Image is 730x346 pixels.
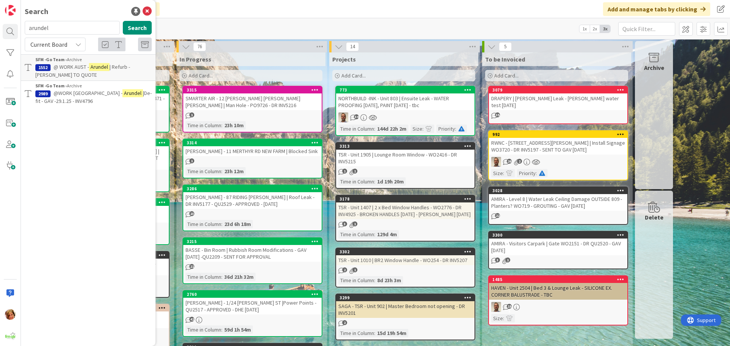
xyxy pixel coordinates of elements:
div: 129d 4m [375,230,399,239]
div: [PERSON_NAME] - 1/24 [PERSON_NAME] ST |Power Points - QU2517 - APPROVED - DHE [DATE] [183,298,322,314]
div: Time in Column [338,230,374,239]
span: 42 [189,317,194,322]
div: 1485 [489,276,627,283]
div: NORTHBUILD -INK - Unit 803 | Ensuite Leak - WATER PROOFING [DATE], PAINT [DATE] - tbc [336,93,474,110]
span: 1x [579,25,590,33]
div: Time in Column [338,329,374,337]
a: 3028AMIRA - Level 8 | Water Leak Ceiling Damage OUTSIDE 809 - Planters? WO719 - GROUTING - GAV [D... [488,186,628,225]
span: 76 [193,42,206,51]
a: 3302TSR - Unit 1010 | BR2 Window Handle - WO254 - DR INV5207Time in Column:8d 23h 3m [335,248,475,288]
a: 3178TSR - Unit 1407 | 2 x Bed Window Handles - WO2776 - DR INV4925 - BROKEN HANDLES [DATE] - [PER... [335,195,475,242]
div: 1485HAVEN - Unit 2504 | Bed 3 & Lounge Leak - SILICONE EX. CORNER BALUSTRADE - TBC [489,276,627,300]
div: 3300AMIRA - Visitors Carpark | Gate WO2151 - DR QU2520 - GAV [DATE] [489,232,627,255]
span: : [374,276,375,284]
div: 2989 [35,90,51,97]
div: 1d 19h 20m [375,177,406,186]
span: : [455,125,456,133]
span: : [221,325,222,334]
a: 3315SMARTER AIR - 12 [PERSON_NAME] [PERSON_NAME] [PERSON_NAME] | Man Hole - PO9726 - DR INV5216Ti... [182,86,322,133]
div: 144d 22h 2m [375,125,408,133]
span: 1 [352,169,357,174]
div: 15d 19h 54m [375,329,408,337]
a: 1485HAVEN - Unit 2504 | Bed 3 & Lounge Leak - SILICONE EX. CORNER BALUSTRADE - TBCSDSize: [488,275,628,325]
a: 3079DRAPERY | [PERSON_NAME] Leak - [PERSON_NAME] water test [DATE] [488,86,628,124]
div: 3313TSR - Unit 1905 | Lounge Room Window - WO2416 - DR INV5215 [336,143,474,166]
div: [PERSON_NAME] - 87 RIDING [PERSON_NAME] | Roof Leak - DR INV5177 - QU2529 - APPROVED - [DATE] [183,192,322,209]
div: 3299 [340,295,474,300]
a: 992RWNC - [STREET_ADDRESS][PERSON_NAME] | Install Signage WO3720 - DR INV5197 - SENT TO GAV [DATE... [488,130,628,180]
div: TSR - Unit 1010 | BR2 Window Handle - WO254 - DR INV5207 [336,255,474,265]
div: 3079DRAPERY | [PERSON_NAME] Leak - [PERSON_NAME] water test [DATE] [489,87,627,110]
a: 2760[PERSON_NAME] - 1/24 [PERSON_NAME] ST |Power Points - QU2517 - APPROVED - DHE [DATE]Time in C... [182,290,322,337]
div: 3302 [340,249,474,254]
span: 155 [507,304,512,309]
span: 34 [354,114,359,119]
span: : [503,169,504,177]
a: 3286[PERSON_NAME] - 87 RIDING [PERSON_NAME] | Roof Leak - DR INV5177 - QU2529 - APPROVED - [DATE]... [182,185,322,231]
a: 773NORTHBUILD -INK - Unit 803 | Ensuite Leak - WATER PROOFING [DATE], PAINT [DATE] - tbcSDTime in... [335,86,475,136]
div: SD [489,302,627,312]
div: Delete [645,213,663,222]
div: AMIRA - Visitors Carpark | Gate WO2151 - DR QU2520 - GAV [DATE] [489,239,627,255]
div: Time in Column [338,276,374,284]
div: [PERSON_NAME] - 11 MERTHYR RD NEW FARM | Blocked Sink [183,146,322,156]
div: Add and manage tabs by clicking [603,2,710,16]
span: Current Board [30,41,67,48]
mark: Arundel [122,89,143,97]
div: 3178 [336,196,474,202]
div: 1552 [35,64,51,71]
span: 2 [342,320,347,325]
div: 773 [336,87,474,93]
span: In Progress [179,55,211,63]
div: 3313 [340,144,474,149]
div: 3315 [183,87,322,93]
span: 22 [495,213,500,218]
div: Search [25,6,48,17]
div: Archive [35,56,152,63]
div: 3079 [489,87,627,93]
div: HAVEN - Unit 2504 | Bed 3 & Lounge Leak - SILICONE EX. CORNER BALUSTRADE - TBC [489,283,627,300]
div: Priority [436,125,455,133]
div: 3028 [489,187,627,194]
div: 3028 [492,188,627,193]
div: Time in Column [186,273,221,281]
div: 3286 [187,186,322,191]
div: 3302 [336,248,474,255]
div: 8d 23h 3m [375,276,403,284]
span: 3x [600,25,610,33]
span: @ WORK AUST - [54,63,89,70]
div: Time in Column [186,220,221,228]
span: : [503,314,504,322]
img: SD [338,112,348,122]
div: DRAPERY | [PERSON_NAME] Leak - [PERSON_NAME] water test [DATE] [489,93,627,110]
span: 1 [505,258,510,262]
div: 36d 21h 32m [222,273,255,281]
div: 23h 12m [222,167,246,175]
div: 3286[PERSON_NAME] - 87 RIDING [PERSON_NAME] | Roof Leak - DR INV5177 - QU2529 - APPROVED - [DATE] [183,185,322,209]
div: 3215 [187,239,322,244]
span: Add Card... [341,72,366,79]
img: Visit kanbanzone.com [5,5,16,16]
div: Priority [517,169,536,177]
span: 5 [499,42,512,51]
div: Time in Column [186,167,221,175]
span: 21 [189,264,194,269]
img: avatar [5,330,16,341]
div: SMARTER AIR - 12 [PERSON_NAME] [PERSON_NAME] [PERSON_NAME] | Man Hole - PO9726 - DR INV5216 [183,93,322,110]
img: KD [5,309,16,320]
div: 3314 [183,139,322,146]
span: : [536,169,537,177]
mark: Arundel [89,63,109,71]
div: SD [489,157,627,167]
div: 3302TSR - Unit 1010 | BR2 Window Handle - WO254 - DR INV5207 [336,248,474,265]
img: SD [491,157,501,167]
span: Add Card... [189,72,213,79]
img: SD [491,302,501,312]
span: Add Card... [494,72,519,79]
div: 2760 [183,291,322,298]
div: BASSE - Bin Room | Rubbish Room Modifications - GAV [DATE] -QU2209 - SENT FOR APPROVAL [183,245,322,262]
a: SFM -Go Team ›Archive2989@WORK [GEOGRAPHIC_DATA] -Arundel|De-fit - GAV -29.1.25 - INV4796 [21,81,156,107]
span: : [374,329,375,337]
div: 773 [340,87,474,93]
span: 23 [189,211,194,216]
